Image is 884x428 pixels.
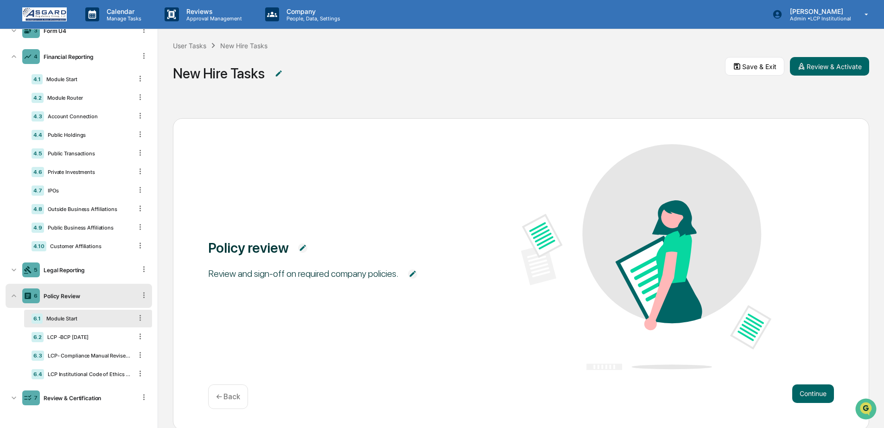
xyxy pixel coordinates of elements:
a: 🔎Data Lookup [6,204,62,220]
span: [DATE] [82,151,101,159]
div: 🗄️ [67,191,75,198]
span: Data Lookup [19,207,58,217]
div: 4.1 [32,74,43,84]
div: Financial Reporting [40,53,136,60]
div: Module Start [43,315,132,322]
a: 🖐️Preclearance [6,186,64,203]
p: Admin • LCP Institutional [782,15,851,22]
div: 4.2 [32,93,44,103]
div: 6.3 [32,351,44,361]
div: 4.9 [32,223,44,233]
div: 4.4 [32,130,44,140]
div: 4.10 [32,241,46,251]
div: 4.5 [32,148,44,159]
p: [PERSON_NAME] [782,7,851,15]
img: 8933085812038_c878075ebb4cc5468115_72.jpg [19,71,36,88]
div: Legal Reporting [40,267,136,274]
div: Public Business Affiliations [44,224,132,231]
p: ← Back [216,392,240,401]
div: 7 [34,395,38,401]
div: Account Connection [44,113,132,120]
div: 6.4 [32,369,44,379]
img: Shannon Brady [9,142,24,157]
p: People, Data, Settings [279,15,345,22]
span: [DATE] [82,126,101,134]
div: 3 [34,27,38,34]
p: How can we help? [9,19,169,34]
div: Review and sign-off on required company policies. [208,268,399,280]
div: 4.6 [32,167,44,177]
div: New Hire Tasks [173,65,265,82]
img: Policy review [521,144,771,370]
div: Public Transactions [44,150,132,157]
div: Outside Business Affiliations [44,206,132,212]
button: Save & Exit [725,57,784,76]
div: 6 [34,293,38,299]
span: Attestations [76,190,115,199]
div: Private Investments [44,169,132,175]
span: Pylon [92,230,112,237]
button: See all [144,101,169,112]
img: logo [22,7,67,21]
div: Form U4 [40,27,136,34]
span: • [77,151,80,159]
div: LCP- Compliance Manual Revised [DATE] [44,352,132,359]
div: We're available if you need us! [42,80,127,88]
p: Reviews [179,7,247,15]
div: Policy Review [40,293,136,300]
div: Customer Affiliations [46,243,132,249]
iframe: Open customer support [854,397,879,422]
div: 4.7 [32,185,44,196]
img: Additional Document Icon [408,269,417,279]
span: [PERSON_NAME] [29,151,75,159]
button: Continue [792,384,834,403]
div: User Tasks [173,42,206,50]
button: Review & Activate [790,57,869,76]
div: LCP -BCP [DATE] [44,334,132,340]
img: Shannon Brady [9,117,24,132]
p: Manage Tasks [99,15,146,22]
div: 6.1 [32,313,43,324]
div: LCP Institutional Code of Ethics - [DATE] [44,371,132,377]
span: [PERSON_NAME] [29,126,75,134]
div: 4.8 [32,204,44,214]
span: • [77,126,80,134]
p: Company [279,7,345,15]
div: Module Router [44,95,132,101]
img: Additional Document Icon [298,243,307,253]
div: Start new chat [42,71,152,80]
div: 5 [34,267,38,273]
div: 4.3 [32,111,44,121]
span: Preclearance [19,190,60,199]
div: 🔎 [9,208,17,216]
div: 4 [34,53,38,60]
a: 🗄️Attestations [64,186,119,203]
div: Review & Certification [40,395,136,402]
button: Start new chat [158,74,169,85]
img: 1746055101610-c473b297-6a78-478c-a979-82029cc54cd1 [9,71,26,88]
div: Policy review [208,239,289,256]
p: Approval Management [179,15,247,22]
a: Powered byPylon [65,230,112,237]
div: Public Holdings [44,132,132,138]
img: Additional Document Icon [274,69,283,78]
p: Calendar [99,7,146,15]
div: New Hire Tasks [220,42,267,50]
div: Module Start [43,76,132,83]
div: IPOs [44,187,132,194]
div: 6.2 [32,332,44,342]
div: Past conversations [9,103,62,110]
div: 🖐️ [9,191,17,198]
